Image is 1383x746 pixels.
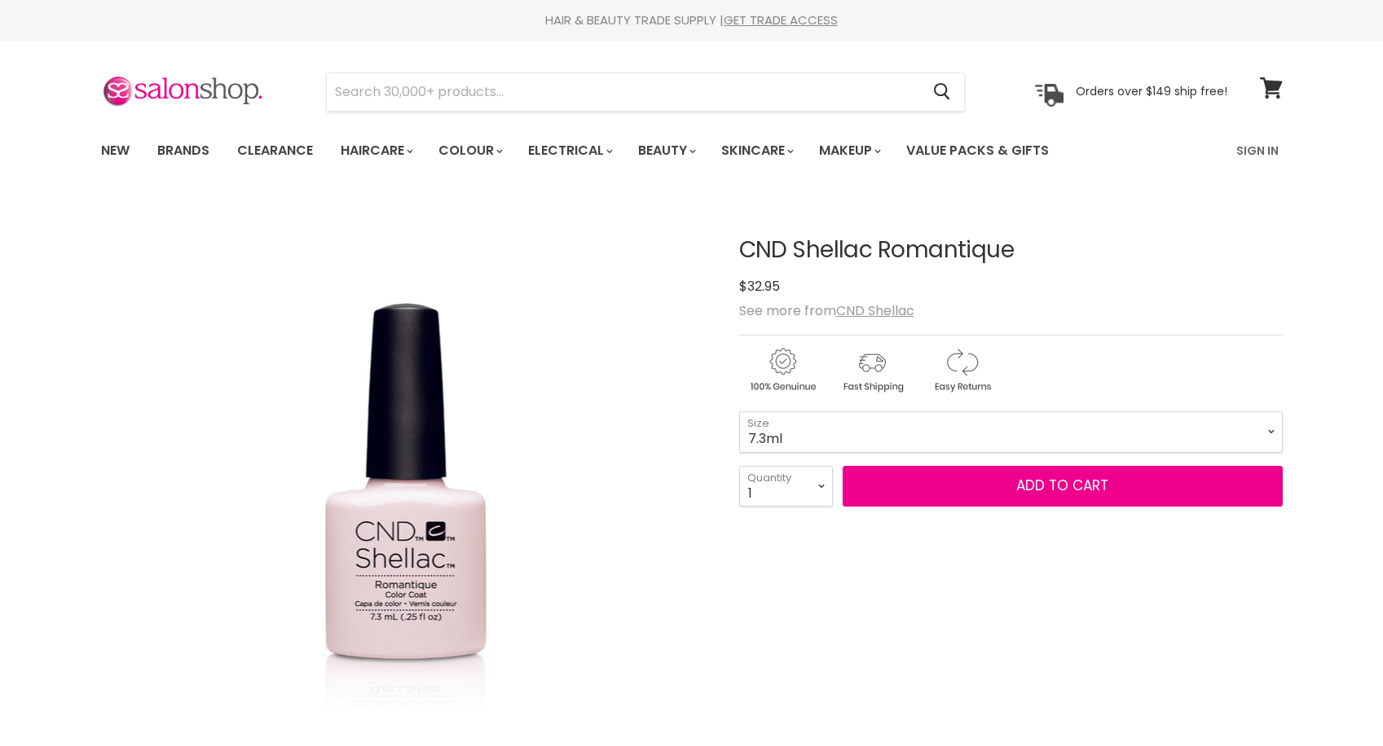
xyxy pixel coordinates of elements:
[829,345,915,395] img: shipping.gif
[426,134,513,168] a: Colour
[328,134,423,168] a: Haircare
[1227,134,1288,168] a: Sign In
[326,72,965,112] form: Product
[836,301,914,320] a: CND Shellac
[739,466,833,507] select: Quantity
[894,134,1061,168] a: Value Packs & Gifts
[739,277,780,296] span: $32.95
[1016,476,1108,495] span: Add to cart
[327,73,921,111] input: Search
[921,73,964,111] button: Search
[843,466,1283,507] button: Add to cart
[709,134,804,168] a: Skincare
[89,134,142,168] a: New
[807,134,891,168] a: Makeup
[81,127,1303,174] nav: Main
[145,134,222,168] a: Brands
[739,238,1283,263] h1: CND Shellac Romantique
[739,301,914,320] span: See more from
[918,345,1005,395] img: returns.gif
[225,134,325,168] a: Clearance
[724,11,838,29] a: GET TRADE ACCESS
[626,134,706,168] a: Beauty
[89,127,1144,174] ul: Main menu
[81,12,1303,29] div: HAIR & BEAUTY TRADE SUPPLY |
[739,345,826,395] img: genuine.gif
[1076,84,1227,99] p: Orders over $149 ship free!
[516,134,623,168] a: Electrical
